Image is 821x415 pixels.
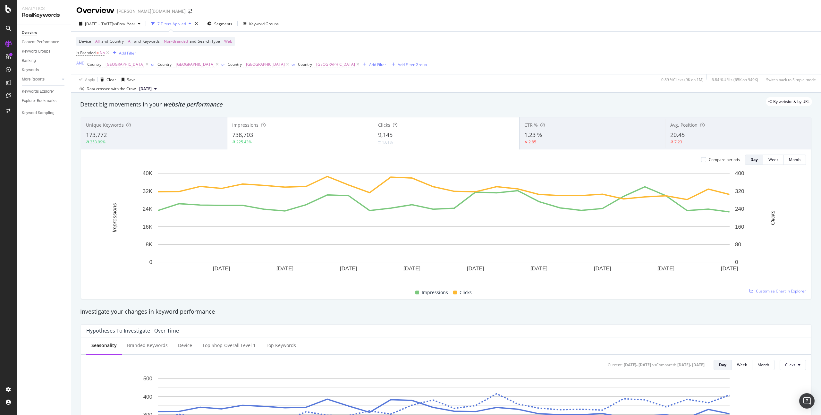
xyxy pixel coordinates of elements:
div: Overview [76,5,114,16]
span: Country [157,62,172,67]
span: Segments [214,21,232,27]
span: = [97,50,99,55]
div: 225.43% [236,139,252,145]
div: 7 Filters Applied [157,21,186,27]
div: Explorer Bookmarks [22,97,56,104]
a: Overview [22,30,66,36]
div: Analytics [22,5,66,12]
div: [PERSON_NAME][DOMAIN_NAME] [117,8,186,14]
text: [DATE] [276,266,294,272]
div: More Reports [22,76,45,83]
button: Clicks [780,360,806,370]
a: Ranking [22,57,66,64]
span: = [173,62,175,67]
div: Keyword Sampling [22,110,55,116]
div: Add Filter [369,62,386,67]
text: [DATE] [340,266,357,272]
span: 173,772 [86,131,107,139]
span: Device [79,38,91,44]
div: Month [758,362,769,368]
button: Apply [76,74,95,85]
div: or [221,62,225,67]
span: Country [228,62,242,67]
div: Clear [106,77,116,82]
span: = [92,38,94,44]
text: 24K [143,206,153,212]
div: Keyword Groups [249,21,279,27]
span: No [100,48,105,57]
div: times [194,21,199,27]
div: Investigate your changes in keyword performance [80,308,812,316]
span: [GEOGRAPHIC_DATA] [106,60,144,69]
span: Customize Chart in Explorer [756,288,806,294]
text: [DATE] [657,266,675,272]
div: AND [76,60,85,66]
div: Week [737,362,747,368]
a: Content Performance [22,39,66,46]
text: [DATE] [594,266,611,272]
div: Day [750,157,758,162]
span: [DATE] - [DATE] [85,21,113,27]
span: and [190,38,196,44]
div: 2.85 [529,139,536,145]
text: 400 [735,170,744,176]
div: 0.89 % Clicks ( 9K on 1M ) [661,77,704,82]
span: [GEOGRAPHIC_DATA] [316,60,355,69]
div: Hypotheses to Investigate - Over Time [86,327,179,334]
text: 0 [735,259,738,265]
div: Current: [608,362,622,368]
div: Device [178,342,192,349]
span: Web [224,37,232,46]
button: Week [732,360,752,370]
button: Clear [98,74,116,85]
text: [DATE] [213,266,230,272]
text: Impressions [112,203,118,233]
div: RealKeywords [22,12,66,19]
div: Content Performance [22,39,59,46]
span: 2025 Aug. 11th [139,86,152,92]
text: 16K [143,224,153,230]
span: [GEOGRAPHIC_DATA] [246,60,285,69]
span: Avg. Position [670,122,698,128]
text: 40K [143,170,153,176]
img: Equal [378,141,381,143]
span: Clicks [785,362,795,368]
span: Country [110,38,124,44]
span: = [161,38,163,44]
div: A chart. [86,170,801,281]
button: Keyword Groups [240,19,281,29]
span: = [243,62,245,67]
span: = [221,38,223,44]
div: or [151,62,155,67]
button: [DATE] [137,85,159,93]
span: vs Prev. Year [113,21,135,27]
span: = [102,62,105,67]
div: Month [789,157,800,162]
span: All [95,37,100,46]
span: Non-Branded [164,37,188,46]
text: Clicks [770,210,776,225]
button: Add Filter [360,61,386,68]
button: Week [763,155,784,165]
button: Day [714,360,732,370]
div: vs Compared : [652,362,676,368]
div: [DATE] - [DATE] [677,362,705,368]
span: 20.45 [670,131,685,139]
div: Top Shop-Overall Level 1 [202,342,256,349]
div: Switch back to Simple mode [766,77,816,82]
button: Add Filter Group [389,61,427,68]
span: Clicks [460,289,472,296]
button: 7 Filters Applied [148,19,194,29]
span: = [313,62,315,67]
div: Overview [22,30,37,36]
button: Month [752,360,774,370]
text: 32K [143,188,153,194]
div: Compare periods [709,157,740,162]
div: legacy label [766,97,812,106]
text: [DATE] [721,266,738,272]
text: 8K [146,241,152,248]
div: Open Intercom Messenger [799,393,815,409]
button: Add Filter [110,49,136,57]
button: Day [745,155,763,165]
button: [DATE] - [DATE]vsPrev. Year [76,19,143,29]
